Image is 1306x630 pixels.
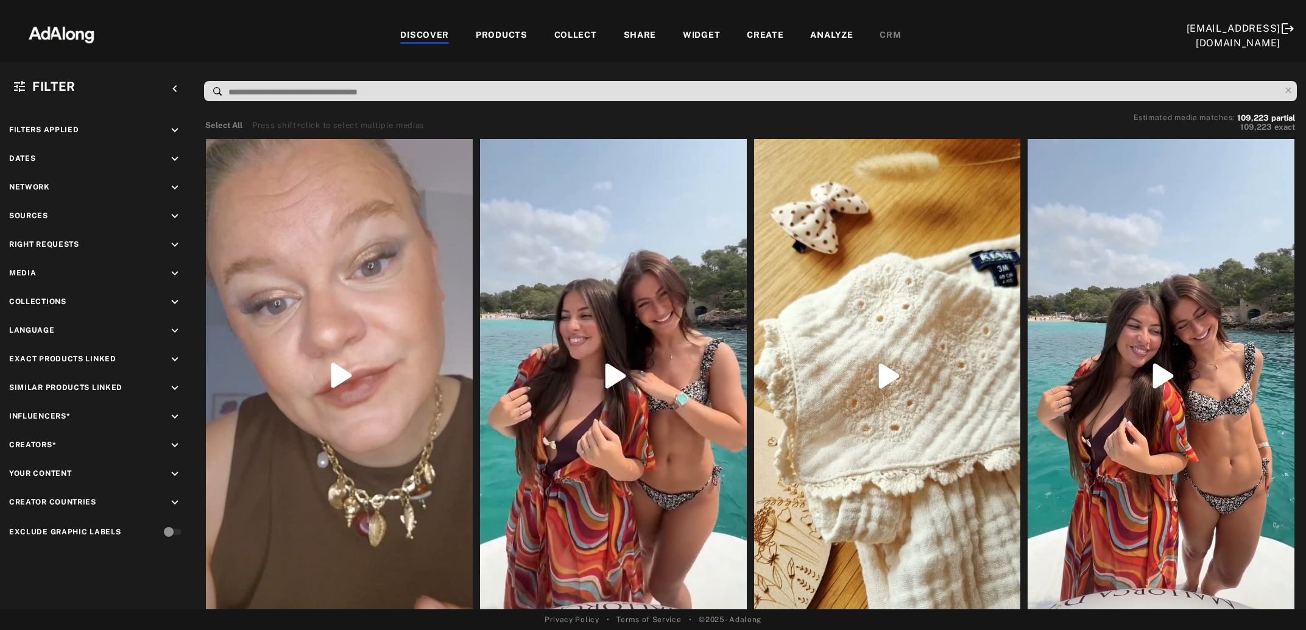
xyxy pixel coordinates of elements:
span: Filters applied [9,126,79,134]
i: keyboard_arrow_down [168,353,182,366]
span: 109,223 [1240,122,1272,132]
span: © 2025 - Adalong [699,614,761,625]
i: keyboard_arrow_down [168,439,182,452]
i: keyboard_arrow_left [168,82,182,96]
div: Exclude Graphic Labels [9,526,121,537]
i: keyboard_arrow_down [168,238,182,252]
span: Right Requests [9,240,79,249]
a: Terms of Service [616,614,681,625]
span: • [607,614,610,625]
div: SHARE [624,29,657,43]
div: CRM [880,29,901,43]
div: [EMAIL_ADDRESS][DOMAIN_NAME] [1187,21,1281,51]
div: ANALYZE [810,29,853,43]
div: Press shift+click to select multiple medias [252,119,425,132]
i: keyboard_arrow_down [168,181,182,194]
span: Creators* [9,441,56,449]
span: Similar Products Linked [9,383,122,392]
a: Privacy Policy [545,614,599,625]
button: Select All [205,119,242,132]
button: 109,223partial [1237,115,1295,121]
i: keyboard_arrow_down [168,210,182,223]
span: Creator Countries [9,498,96,506]
button: 109,223exact [1134,121,1295,133]
span: Exact Products Linked [9,355,116,363]
span: Language [9,326,55,334]
span: Influencers* [9,412,70,420]
span: Filter [32,79,76,94]
span: Your Content [9,469,71,478]
i: keyboard_arrow_down [168,467,182,481]
i: keyboard_arrow_down [168,496,182,509]
i: keyboard_arrow_down [168,324,182,338]
div: PRODUCTS [476,29,528,43]
span: Media [9,269,37,277]
i: keyboard_arrow_down [168,381,182,395]
div: COLLECT [554,29,597,43]
i: keyboard_arrow_down [168,267,182,280]
span: Sources [9,211,48,220]
span: Network [9,183,50,191]
span: • [689,614,692,625]
i: keyboard_arrow_down [168,296,182,309]
span: Dates [9,154,36,163]
span: Estimated media matches: [1134,113,1235,122]
div: WIDGET [683,29,720,43]
img: 63233d7d88ed69de3c212112c67096b6.png [8,15,115,52]
div: CREATE [747,29,783,43]
i: keyboard_arrow_down [168,152,182,166]
i: keyboard_arrow_down [168,410,182,423]
i: keyboard_arrow_down [168,124,182,137]
span: 109,223 [1237,113,1269,122]
span: Collections [9,297,66,306]
div: DISCOVER [400,29,449,43]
